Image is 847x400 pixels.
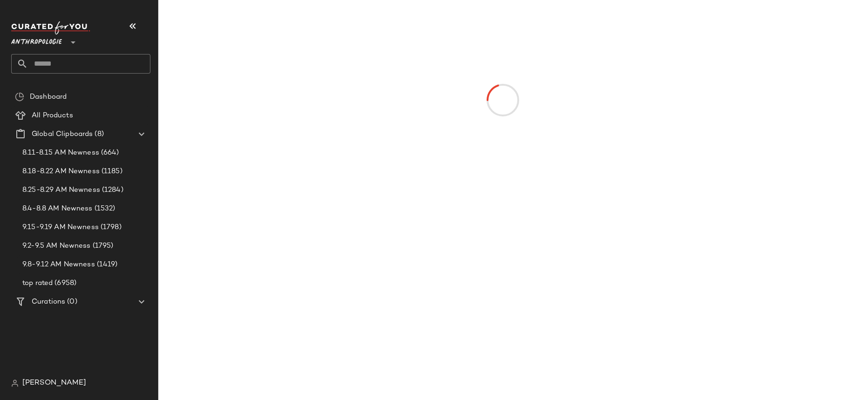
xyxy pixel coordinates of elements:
span: 8.25-8.29 AM Newness [22,185,100,196]
span: (8) [93,129,103,140]
img: svg%3e [15,92,24,102]
span: [PERSON_NAME] [22,378,86,389]
span: (1795) [91,241,114,251]
span: 8.4-8.8 AM Newness [22,203,93,214]
span: 8.11-8.15 AM Newness [22,148,99,158]
img: cfy_white_logo.C9jOOHJF.svg [11,21,90,34]
span: 9.15-9.19 AM Newness [22,222,99,233]
span: Dashboard [30,92,67,102]
span: (1419) [95,259,118,270]
span: 9.2-9.5 AM Newness [22,241,91,251]
span: (1798) [99,222,122,233]
span: Global Clipboards [32,129,93,140]
span: (1284) [100,185,123,196]
span: (6958) [53,278,76,289]
span: Curations [32,297,65,307]
span: Anthropologie [11,32,62,48]
img: svg%3e [11,380,19,387]
span: (664) [99,148,119,158]
span: (1185) [100,166,122,177]
span: (1532) [93,203,115,214]
span: 9.8-9.12 AM Newness [22,259,95,270]
span: top rated [22,278,53,289]
span: 8.18-8.22 AM Newness [22,166,100,177]
span: (0) [65,297,77,307]
span: All Products [32,110,73,121]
